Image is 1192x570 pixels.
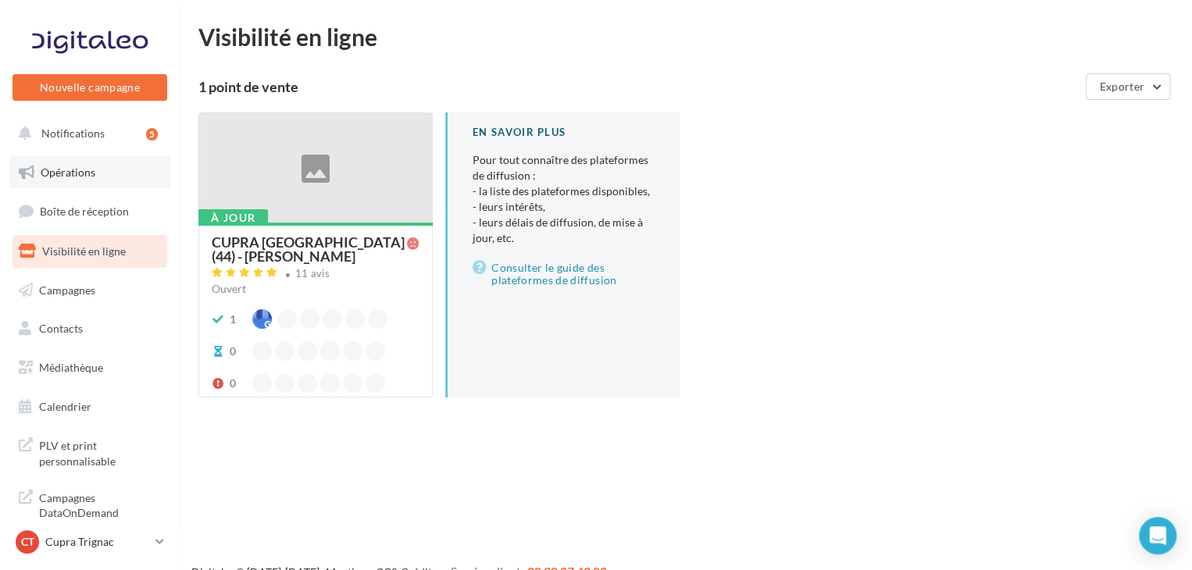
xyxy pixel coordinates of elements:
[39,435,161,468] span: PLV et print personnalisable
[198,80,1080,94] div: 1 point de vente
[473,125,655,140] div: En savoir plus
[39,487,161,521] span: Campagnes DataOnDemand
[9,429,170,475] a: PLV et print personnalisable
[1099,80,1144,93] span: Exporter
[9,390,170,423] a: Calendrier
[473,258,655,290] a: Consulter le guide des plateformes de diffusion
[12,527,167,557] a: CT Cupra Trignac
[212,265,419,284] a: 11 avis
[41,126,105,140] span: Notifications
[198,209,268,226] div: À jour
[212,282,246,295] span: Ouvert
[9,351,170,384] a: Médiathèque
[39,283,95,296] span: Campagnes
[39,400,91,413] span: Calendrier
[9,235,170,268] a: Visibilité en ligne
[212,235,407,263] span: CUPRA [GEOGRAPHIC_DATA] (44) - [PERSON_NAME]
[12,74,167,101] button: Nouvelle campagne
[40,205,129,218] span: Boîte de réception
[473,152,655,246] p: Pour tout connaître des plateformes de diffusion :
[295,269,330,279] div: 11 avis
[9,274,170,307] a: Campagnes
[473,215,655,246] li: - leurs délais de diffusion, de mise à jour, etc.
[9,312,170,345] a: Contacts
[9,481,170,527] a: Campagnes DataOnDemand
[45,534,149,550] p: Cupra Trignac
[230,312,236,327] div: 1
[9,117,164,150] button: Notifications 5
[9,156,170,189] a: Opérations
[1139,517,1176,554] div: Open Intercom Messenger
[198,25,1173,48] div: Visibilité en ligne
[42,244,126,258] span: Visibilité en ligne
[1086,73,1170,100] button: Exporter
[39,322,83,335] span: Contacts
[230,344,236,359] div: 0
[146,128,158,141] div: 5
[39,361,103,374] span: Médiathèque
[41,166,95,179] span: Opérations
[230,376,236,391] div: 0
[9,194,170,228] a: Boîte de réception
[21,534,34,550] span: CT
[473,199,655,215] li: - leurs intérêts,
[473,183,655,199] li: - la liste des plateformes disponibles,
